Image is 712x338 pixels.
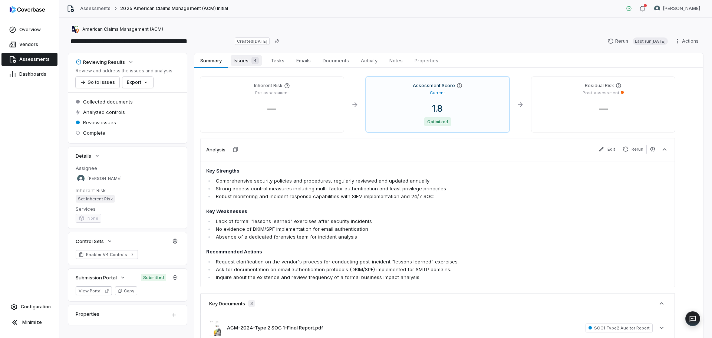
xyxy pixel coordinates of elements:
[413,83,455,89] h4: Assessment Score
[424,117,451,126] span: Optimized
[120,6,228,12] span: 2025 American Claims Management (ACM) Initial
[21,304,51,310] span: Configuration
[73,271,128,284] button: Submission Portal
[1,68,57,81] a: Dashboards
[115,286,137,295] button: Copy
[214,233,576,241] li: Absence of a dedicated forensics team for incident analysis
[70,23,165,36] button: https://acmclaims.com/American Claims Management (ACM)
[82,26,163,32] span: American Claims Management (ACM)
[386,56,406,65] span: Notes
[654,6,660,12] img: Brittany Durbin avatar
[10,6,45,13] img: logo-D7KZi-bG.svg
[254,83,283,89] h4: Inherent Risk
[80,6,111,12] a: Assessments
[76,250,138,259] a: Enabler V4 Controls
[620,145,646,154] button: Rerun
[76,286,112,295] button: View Portal
[248,300,255,307] span: 3
[197,56,224,65] span: Summary
[141,274,166,281] span: Submitted
[19,56,50,62] span: Assessments
[22,319,42,325] span: Minimize
[73,149,102,163] button: Details
[206,248,576,256] h4: Recommended Actions
[76,77,119,88] button: Go to issues
[261,103,282,114] span: —
[412,56,441,65] span: Properties
[209,320,221,335] img: e1a6779c5e2f4a99ae1f349edd8d7fbc.jpg
[3,300,56,314] a: Configuration
[76,59,125,65] div: Reviewing Results
[596,145,618,154] button: Edit
[76,238,104,245] span: Control Sets
[214,177,576,185] li: Comprehensive security policies and procedures, regularly reviewed and updated annually
[209,300,245,307] h3: Key Documents
[1,23,57,36] a: Overview
[214,225,576,233] li: No evidence of DKIM/SPF implementation for email authentication
[76,195,115,203] span: Set Inherent Risk
[76,152,91,159] span: Details
[206,208,576,215] h4: Key Weaknesses
[214,193,576,200] li: Robust monitoring and incident response capabilities with SIEM implementation and 24/7 SOC
[76,206,179,212] dt: Services
[76,165,179,171] dt: Assignee
[77,175,85,182] img: Brittany Durbin avatar
[73,55,136,69] button: Reviewing Results
[268,56,287,65] span: Tasks
[83,98,133,105] span: Collected documents
[83,109,125,115] span: Analyzed controls
[19,42,38,47] span: Vendors
[270,35,284,48] button: Copy link
[593,103,614,114] span: —
[320,56,352,65] span: Documents
[672,36,703,47] button: Actions
[206,167,576,175] h4: Key Strengths
[122,77,153,88] button: Export
[206,146,225,153] h3: Analysis
[633,37,668,45] span: Last run [DATE]
[1,53,57,66] a: Assessments
[19,71,46,77] span: Dashboards
[1,38,57,51] a: Vendors
[235,37,270,45] span: Created [DATE]
[426,103,449,114] span: 1.8
[76,274,117,281] span: Submission Portal
[73,234,115,248] button: Control Sets
[358,56,380,65] span: Activity
[214,273,576,281] li: Inquire about the existence and review frequency of a formal business impact analysis.
[86,252,128,257] span: Enabler V4 Controls
[663,6,700,12] span: [PERSON_NAME]
[430,90,445,96] p: Current
[650,3,705,14] button: Brittany Durbin avatar[PERSON_NAME]
[255,90,289,96] p: Pre-assessment
[227,324,323,332] button: ACM-2024-Type 2 SOC 1-Final Report.pdf
[251,57,259,64] span: 4
[603,36,672,47] button: RerunLast run[DATE]
[293,56,314,65] span: Emails
[19,27,41,33] span: Overview
[585,83,614,89] h4: Residual Risk
[214,266,576,273] li: Ask for documentation on email authentication protocols (DKIM/SPF) implemented for SMTP domains.
[3,315,56,330] button: Minimize
[231,55,262,66] span: Issues
[583,90,619,96] p: Post-assessment
[83,119,116,126] span: Review issues
[586,324,653,332] span: SOC1 Type2 Auditor Report
[76,68,172,74] p: Review and address the issues and analysis
[214,258,576,266] li: Request clarification on the vendor's process for conducting post-incident "lessons learned" exer...
[83,129,105,136] span: Complete
[88,176,122,181] span: [PERSON_NAME]
[214,185,576,193] li: Strong access control measures including multi-factor authentication and least privilege principles
[214,217,576,225] li: Lack of formal "lessons learned" exercises after security incidents
[76,187,179,194] dt: Inherent Risk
